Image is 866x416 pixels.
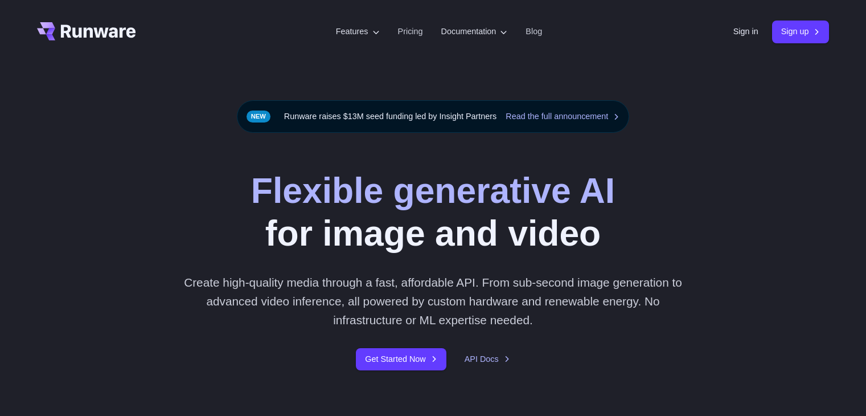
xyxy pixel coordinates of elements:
a: API Docs [465,353,510,366]
strong: Flexible generative AI [251,170,615,210]
label: Documentation [441,25,508,38]
h1: for image and video [251,169,615,255]
a: Go to / [37,22,136,40]
a: Sign up [772,21,830,43]
a: Pricing [398,25,423,38]
a: Blog [526,25,542,38]
p: Create high-quality media through a fast, affordable API. From sub-second image generation to adv... [179,273,687,330]
label: Features [336,25,380,38]
a: Read the full announcement [506,110,619,123]
a: Sign in [733,25,758,38]
div: Runware raises $13M seed funding led by Insight Partners [237,100,630,133]
a: Get Started Now [356,348,446,370]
